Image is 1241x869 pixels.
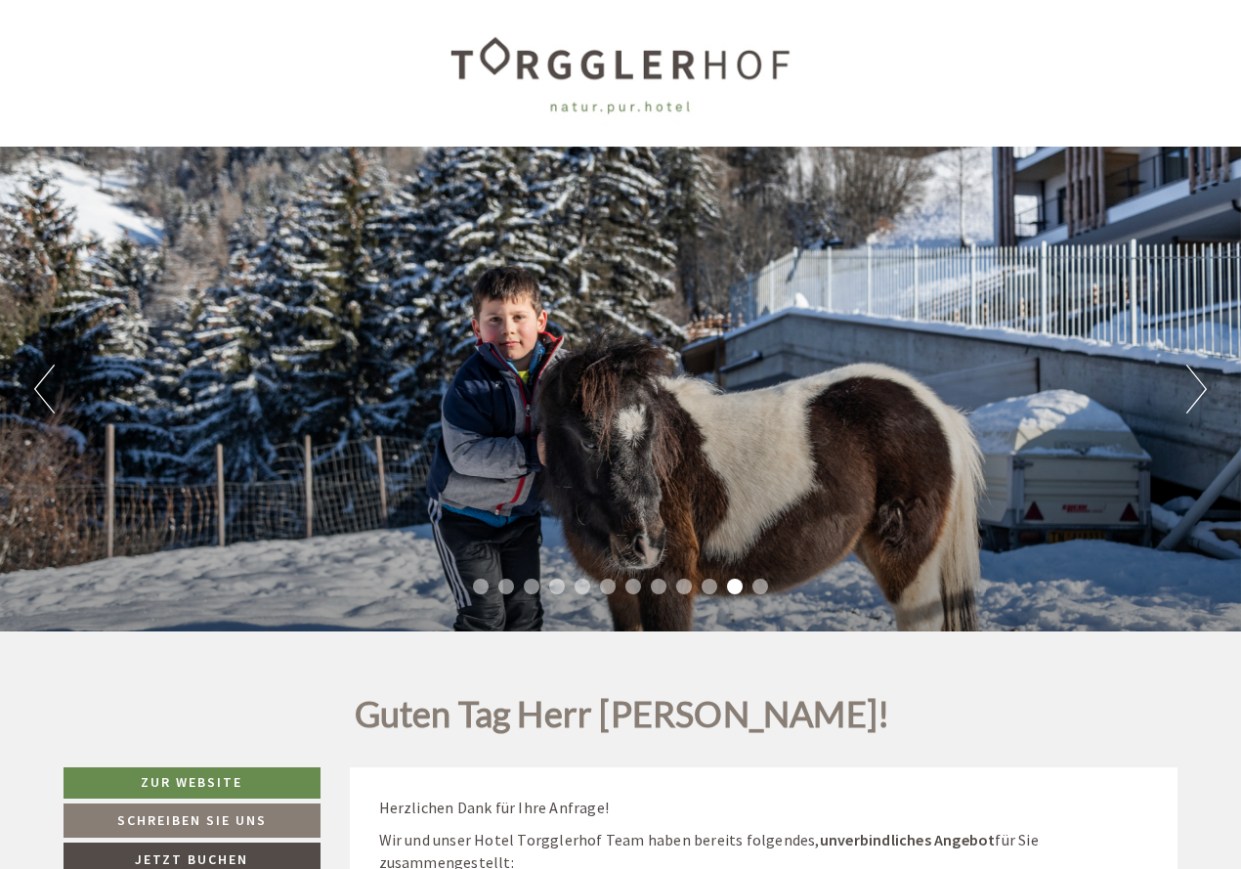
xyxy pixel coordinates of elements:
button: Previous [34,365,55,413]
button: Next [1186,365,1207,413]
p: Herzlichen Dank für Ihre Anfrage! [379,797,1149,819]
strong: unverbindliches Angebot [820,830,996,849]
a: Zur Website [64,767,321,799]
h1: Guten Tag Herr [PERSON_NAME]! [355,695,890,744]
a: Schreiben Sie uns [64,804,321,838]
